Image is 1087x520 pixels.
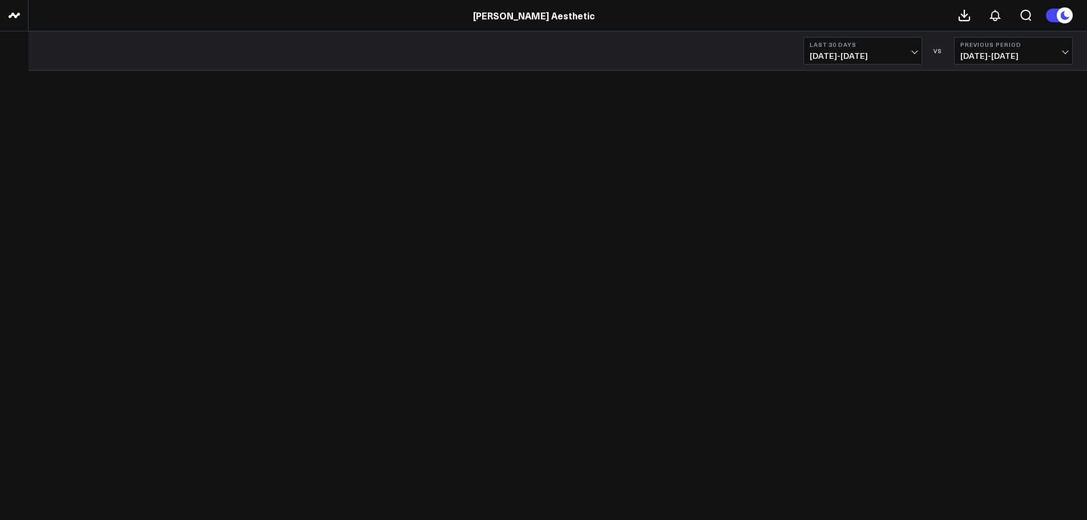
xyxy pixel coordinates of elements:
[960,51,1066,61] span: [DATE] - [DATE]
[954,37,1073,65] button: Previous Period[DATE]-[DATE]
[473,9,595,22] a: [PERSON_NAME] Aesthetic
[803,37,922,65] button: Last 30 Days[DATE]-[DATE]
[810,41,916,48] b: Last 30 Days
[810,51,916,61] span: [DATE] - [DATE]
[960,41,1066,48] b: Previous Period
[928,47,948,54] div: VS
